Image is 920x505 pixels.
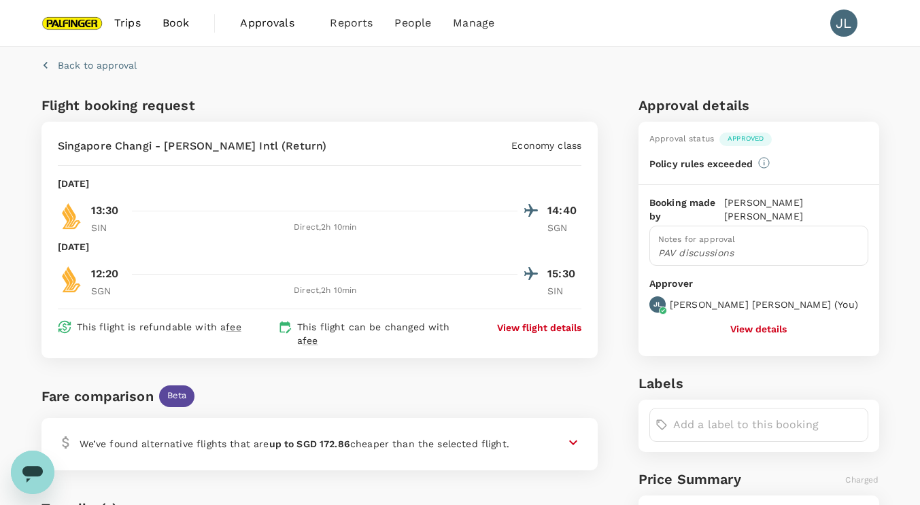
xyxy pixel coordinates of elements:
div: JL [830,10,857,37]
p: This flight is refundable with a [77,320,241,334]
p: Policy rules exceeded [649,157,753,171]
button: View details [730,324,787,334]
span: People [394,15,431,31]
p: SGN [91,284,125,298]
span: Trips [114,15,141,31]
p: [DATE] [58,240,90,254]
p: Economy class [511,139,581,152]
button: View flight details [497,321,581,334]
img: SQ [58,266,85,293]
span: Approved [719,134,772,143]
span: Beta [159,389,195,402]
p: Booking made by [649,196,724,223]
div: Direct , 2h 10min [133,221,518,234]
span: fee [303,335,318,346]
span: Manage [453,15,494,31]
span: Charged [845,475,879,485]
h6: Labels [638,372,879,394]
input: Add a label to this booking [673,414,862,436]
h6: Flight booking request [41,94,317,116]
p: 15:30 [547,266,581,282]
p: [PERSON_NAME] [PERSON_NAME] [724,196,868,223]
div: Approval status [649,133,714,146]
button: Back to approval [41,58,137,72]
p: 12:20 [91,266,119,282]
div: Fare comparison [41,385,154,407]
img: Palfinger Asia Pacific Pte Ltd [41,8,104,38]
p: We’ve found alternative flights that are cheaper than the selected flight. [80,437,509,451]
p: 13:30 [91,203,119,219]
h6: Approval details [638,94,879,116]
div: Direct , 2h 10min [133,284,518,298]
p: JL [653,300,662,309]
p: [DATE] [58,177,90,190]
p: Singapore Changi - [PERSON_NAME] Intl (Return) [58,138,327,154]
b: up to SGD 172.86 [269,438,350,449]
p: SIN [91,221,125,234]
p: 14:40 [547,203,581,219]
span: fee [226,321,241,332]
iframe: Button to launch messaging window [11,451,54,494]
img: SQ [58,203,85,230]
p: SGN [547,221,581,234]
span: Reports [330,15,373,31]
p: SIN [547,284,581,298]
p: This flight can be changed with a [297,320,471,347]
h6: Price Summary [638,468,741,490]
p: Approver [649,277,868,291]
p: PAV discussions [658,246,859,260]
p: Back to approval [58,58,137,72]
p: [PERSON_NAME] [PERSON_NAME] ( You ) [670,298,858,311]
span: Notes for approval [658,234,736,244]
span: Book [163,15,190,31]
span: Approvals [240,15,308,31]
